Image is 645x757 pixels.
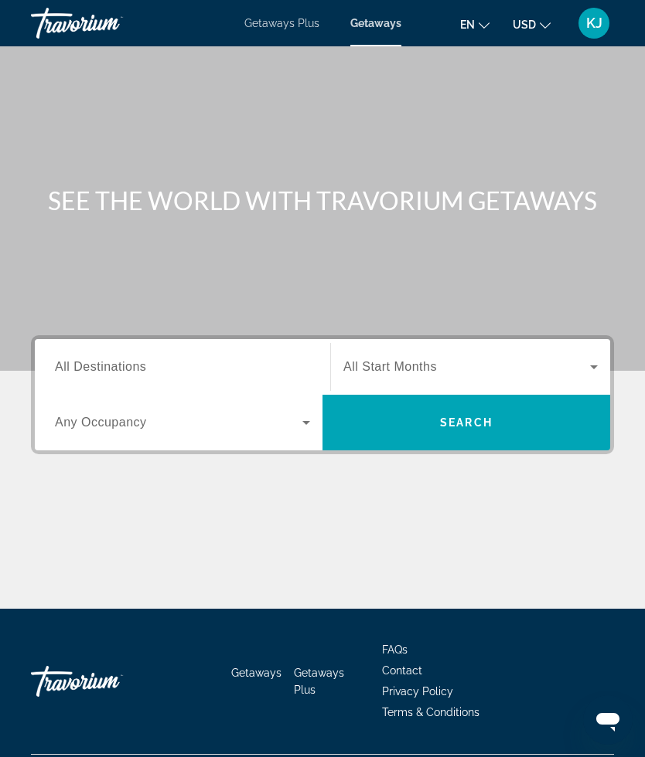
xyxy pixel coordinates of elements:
[31,3,186,43] a: Travorium
[513,13,551,36] button: Change currency
[440,416,493,429] span: Search
[460,13,490,36] button: Change language
[55,360,146,373] span: All Destinations
[55,416,147,429] span: Any Occupancy
[343,360,437,373] span: All Start Months
[583,695,633,745] iframe: Button to launch messaging window
[294,667,344,696] a: Getaways Plus
[35,339,610,450] div: Search widget
[31,658,186,704] a: Travorium
[350,17,401,29] a: Getaways
[382,664,422,677] a: Contact
[322,395,610,450] button: Search
[382,685,453,698] a: Privacy Policy
[460,19,475,31] span: en
[32,185,613,216] h1: SEE THE WORLD WITH TRAVORIUM GETAWAYS
[382,706,479,718] a: Terms & Conditions
[574,7,614,39] button: User Menu
[586,15,602,31] span: KJ
[382,643,408,656] a: FAQs
[231,667,282,679] a: Getaways
[244,17,319,29] a: Getaways Plus
[513,19,536,31] span: USD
